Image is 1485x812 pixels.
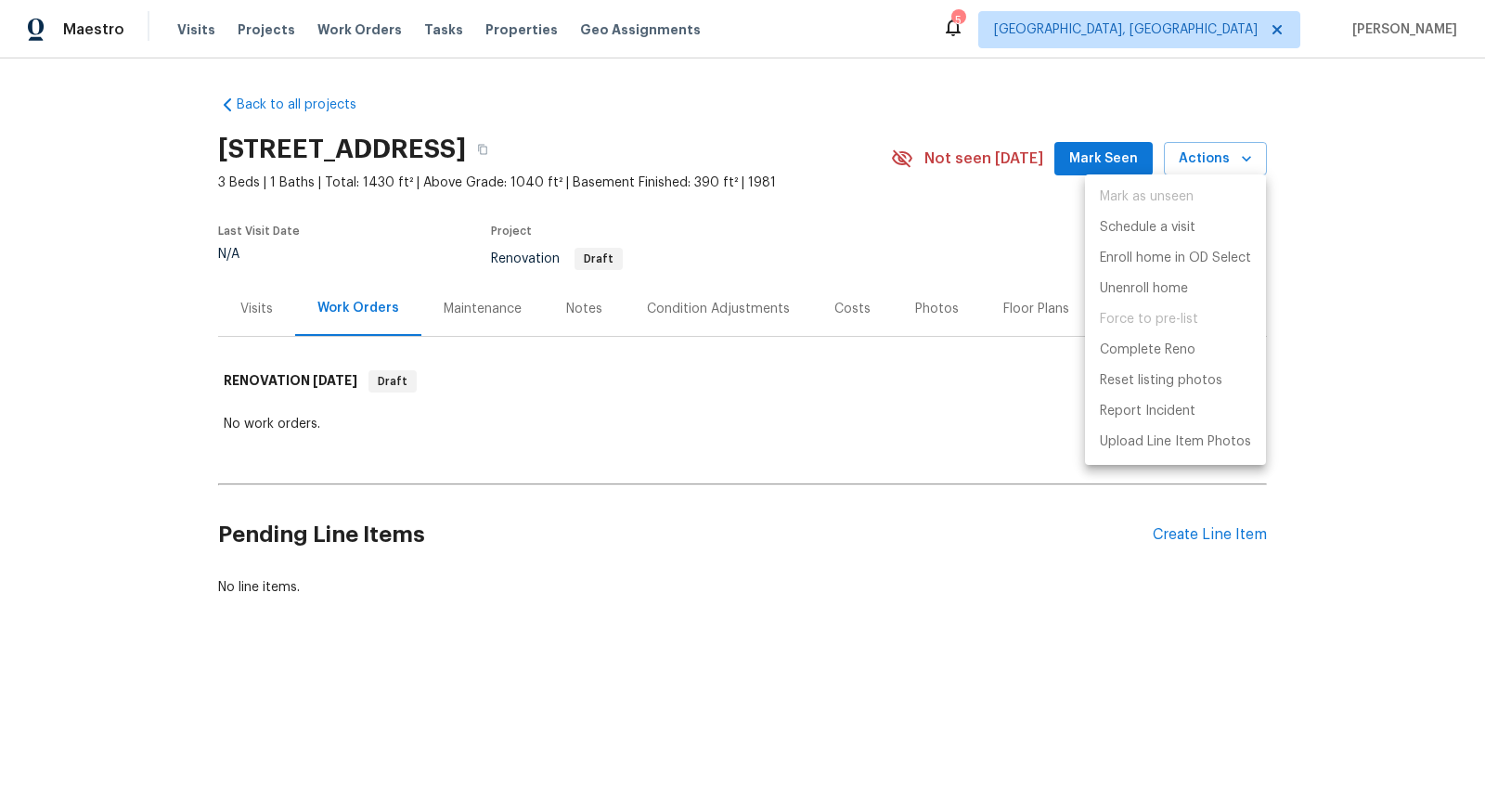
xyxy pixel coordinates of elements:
[1100,402,1195,421] p: Report Incident
[1100,341,1195,360] p: Complete Reno
[1085,304,1266,335] span: Setup visit must be completed before moving home to pre-list
[1100,279,1188,299] p: Unenroll home
[1100,249,1251,268] p: Enroll home in OD Select
[1100,432,1251,452] p: Upload Line Item Photos
[1100,218,1195,238] p: Schedule a visit
[1100,371,1222,391] p: Reset listing photos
